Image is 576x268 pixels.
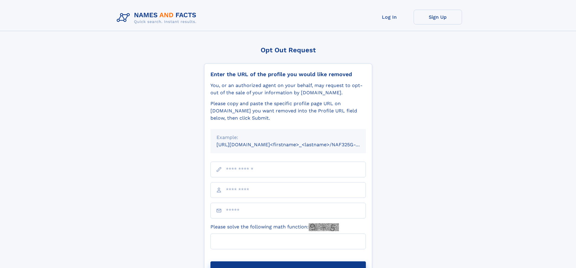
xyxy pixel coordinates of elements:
[210,71,366,78] div: Enter the URL of the profile you would like removed
[210,223,339,231] label: Please solve the following math function:
[414,10,462,24] a: Sign Up
[216,134,360,141] div: Example:
[365,10,414,24] a: Log In
[114,10,201,26] img: Logo Names and Facts
[210,100,366,122] div: Please copy and paste the specific profile page URL on [DOMAIN_NAME] you want removed into the Pr...
[210,82,366,96] div: You, or an authorized agent on your behalf, may request to opt-out of the sale of your informatio...
[204,46,372,54] div: Opt Out Request
[216,142,377,147] small: [URL][DOMAIN_NAME]<firstname>_<lastname>/NAF325G-xxxxxxxx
